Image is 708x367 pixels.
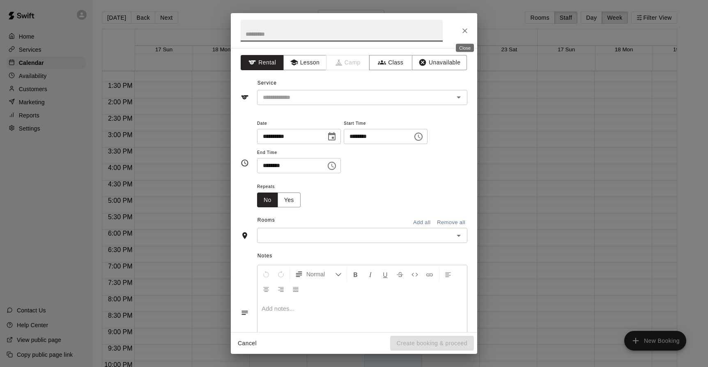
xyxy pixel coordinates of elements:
[289,282,303,296] button: Justify Align
[241,159,249,167] svg: Timing
[363,267,377,282] button: Format Italics
[435,216,467,229] button: Remove all
[274,267,288,282] button: Redo
[410,128,427,145] button: Choose time, selected time is 2:00 PM
[257,181,307,193] span: Repeats
[457,23,472,38] button: Close
[257,193,301,208] div: outlined button group
[326,55,370,70] span: Camps can only be created in the Services page
[257,80,277,86] span: Service
[441,267,455,282] button: Left Align
[453,230,464,241] button: Open
[278,193,301,208] button: Yes
[369,55,412,70] button: Class
[257,193,278,208] button: No
[257,147,341,158] span: End Time
[274,282,288,296] button: Right Align
[257,217,275,223] span: Rooms
[241,309,249,317] svg: Notes
[412,55,467,70] button: Unavailable
[324,128,340,145] button: Choose date, selected date is Aug 22, 2025
[409,216,435,229] button: Add all
[423,267,437,282] button: Insert Link
[257,118,341,129] span: Date
[306,270,335,278] span: Normal
[349,267,363,282] button: Format Bold
[283,55,326,70] button: Lesson
[344,118,428,129] span: Start Time
[408,267,422,282] button: Insert Code
[234,336,260,351] button: Cancel
[259,267,273,282] button: Undo
[292,267,345,282] button: Formatting Options
[241,55,284,70] button: Rental
[378,267,392,282] button: Format Underline
[393,267,407,282] button: Format Strikethrough
[453,92,464,103] button: Open
[324,158,340,174] button: Choose time, selected time is 2:30 PM
[456,44,474,52] div: Close
[241,93,249,101] svg: Service
[241,232,249,240] svg: Rooms
[257,250,467,263] span: Notes
[259,282,273,296] button: Center Align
